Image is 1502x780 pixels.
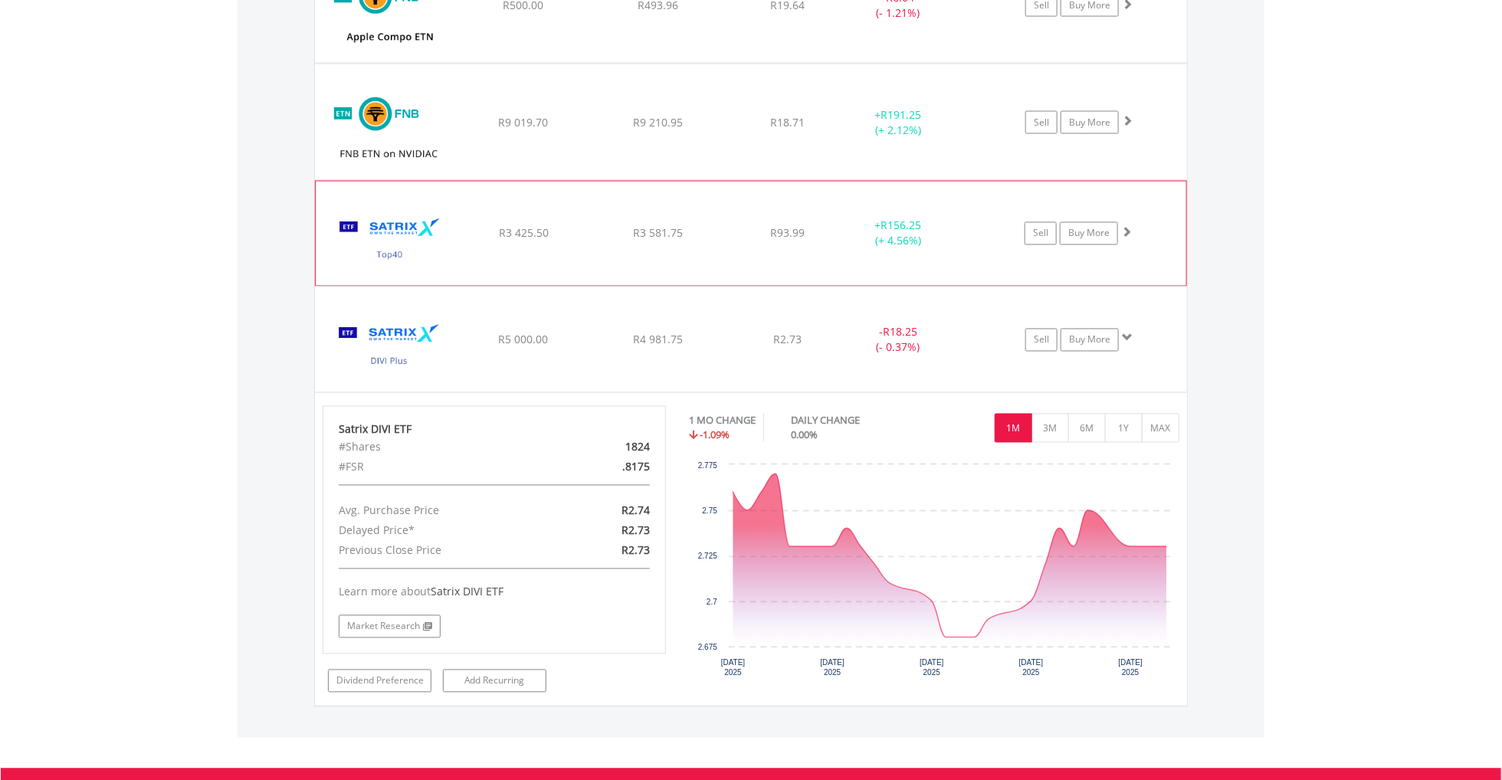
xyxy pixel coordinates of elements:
[1060,222,1118,245] a: Buy More
[841,325,956,356] div: - (- 0.37%)
[698,462,717,470] text: 2.775
[1025,111,1058,134] a: Sell
[550,438,661,457] div: 1824
[1019,659,1044,677] text: [DATE] 2025
[920,659,945,677] text: [DATE] 2025
[1142,414,1179,443] button: MAX
[841,107,956,138] div: + (+ 2.12%)
[327,521,550,541] div: Delayed Price*
[995,414,1032,443] button: 1M
[327,438,550,457] div: #Shares
[621,523,650,538] span: R2.73
[339,615,441,638] a: Market Research
[621,503,650,518] span: R2.74
[1025,329,1058,352] a: Sell
[323,201,455,282] img: EQU.ZA.STX40.png
[1025,222,1057,245] a: Sell
[1119,659,1143,677] text: [DATE] 2025
[443,670,546,693] a: Add Recurring
[431,585,503,599] span: Satrix DIVI ETF
[721,659,746,677] text: [DATE] 2025
[773,333,802,347] span: R2.73
[633,333,683,347] span: R4 981.75
[700,428,730,442] span: -1.09%
[633,226,683,241] span: R3 581.75
[323,84,454,175] img: EQU.ZA.NVETNC.png
[792,428,818,442] span: 0.00%
[770,226,805,241] span: R93.99
[621,543,650,558] span: R2.73
[689,457,1179,687] svg: Interactive chart
[339,585,650,600] div: Learn more about
[689,414,756,428] div: 1 MO CHANGE
[770,115,805,129] span: R18.71
[550,457,661,477] div: .8175
[633,115,683,129] span: R9 210.95
[821,659,845,677] text: [DATE] 2025
[1061,329,1119,352] a: Buy More
[327,541,550,561] div: Previous Close Price
[327,457,550,477] div: #FSR
[881,218,921,233] span: R156.25
[841,218,956,249] div: + (+ 4.56%)
[498,115,548,129] span: R9 019.70
[698,644,717,652] text: 2.675
[1061,111,1119,134] a: Buy More
[703,507,718,516] text: 2.75
[328,670,431,693] a: Dividend Preference
[1031,414,1069,443] button: 3M
[1105,414,1143,443] button: 1Y
[792,414,914,428] div: DAILY CHANGE
[339,422,650,438] div: Satrix DIVI ETF
[499,226,549,241] span: R3 425.50
[883,325,917,339] span: R18.25
[323,306,454,388] img: EQU.ZA.STXDIV.png
[1068,414,1106,443] button: 6M
[707,598,717,607] text: 2.7
[689,457,1179,687] div: Chart. Highcharts interactive chart.
[881,107,922,122] span: R191.25
[498,333,548,347] span: R5 000.00
[698,552,717,561] text: 2.725
[327,501,550,521] div: Avg. Purchase Price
